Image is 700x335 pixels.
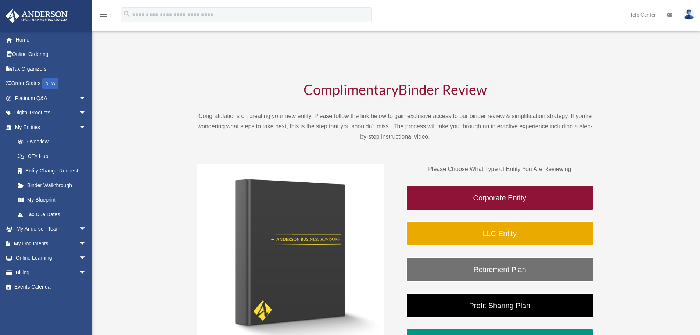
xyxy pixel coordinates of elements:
a: Order StatusNEW [5,76,97,91]
a: CTA Hub [10,149,97,164]
p: Please Choose What Type of Entity You Are Reviewing [406,164,593,174]
p: Congratulations on creating your new entity. Please follow the link below to gain exclusive acces... [197,111,593,142]
a: Corporate Entity [406,185,593,210]
span: arrow_drop_down [79,91,94,106]
span: arrow_drop_down [79,265,94,280]
span: Binder Review [398,81,487,98]
span: arrow_drop_down [79,222,94,237]
a: Overview [10,135,97,149]
a: LLC Entity [406,221,593,246]
a: My Documentsarrow_drop_down [5,236,97,251]
i: menu [99,10,108,19]
a: My Anderson Teamarrow_drop_down [5,222,97,236]
span: arrow_drop_down [79,120,94,135]
a: Billingarrow_drop_down [5,265,97,280]
a: Online Ordering [5,47,97,62]
a: Home [5,32,97,47]
i: search [123,10,131,18]
span: arrow_drop_down [79,106,94,121]
a: Entity Change Request [10,164,97,178]
a: Digital Productsarrow_drop_down [5,106,97,120]
a: Events Calendar [5,280,97,295]
a: My Entitiesarrow_drop_down [5,120,97,135]
span: Complimentary [304,81,398,98]
span: arrow_drop_down [79,236,94,251]
div: NEW [42,78,58,89]
img: User Pic [683,9,694,20]
span: arrow_drop_down [79,251,94,266]
a: Retirement Plan [406,257,593,282]
a: Tax Organizers [5,61,97,76]
a: Profit Sharing Plan [406,293,593,318]
a: Tax Due Dates [10,207,97,222]
a: Binder Walkthrough [10,178,94,193]
a: menu [99,13,108,19]
a: Platinum Q&Aarrow_drop_down [5,91,97,106]
img: Anderson Advisors Platinum Portal [3,9,70,23]
a: My Blueprint [10,193,97,207]
a: Online Learningarrow_drop_down [5,251,97,265]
